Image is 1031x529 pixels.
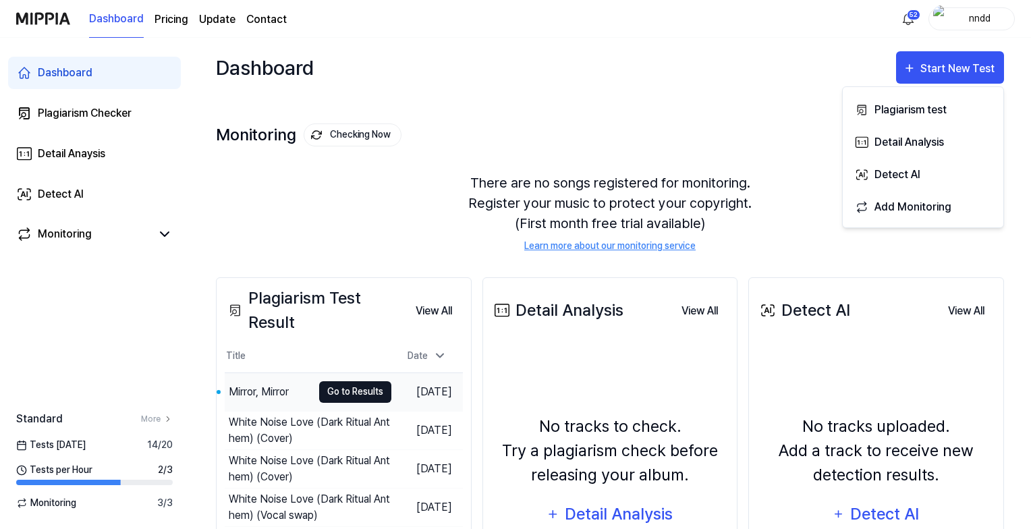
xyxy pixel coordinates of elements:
[848,92,998,125] button: Plagiarism test
[225,340,391,372] th: Title
[16,463,92,477] span: Tests per Hour
[491,414,729,487] div: No tracks to check. Try a plagiarism check before releasing your album.
[524,239,696,253] a: Learn more about our monitoring service
[225,286,405,335] div: Plagiarism Test Result
[907,9,920,20] div: 52
[874,134,992,151] div: Detail Analysis
[402,345,452,367] div: Date
[216,51,314,84] div: Dashboard
[671,297,729,325] a: View All
[158,463,173,477] span: 2 / 3
[157,496,173,510] span: 3 / 3
[229,384,289,400] div: Mirror, Mirror
[141,413,173,425] a: More
[491,298,623,323] div: Detail Analysis
[8,138,181,170] a: Detail Anaysis
[900,11,916,27] img: 알림
[564,501,674,527] div: Detail Analysis
[405,298,463,325] button: View All
[671,298,729,325] button: View All
[391,488,463,526] td: [DATE]
[897,8,919,30] button: 알림52
[848,190,998,222] button: Add Monitoring
[16,226,151,242] a: Monitoring
[38,186,84,202] div: Detect AI
[38,226,92,242] div: Monitoring
[16,438,86,452] span: Tests [DATE]
[8,97,181,130] a: Plagiarism Checker
[8,178,181,211] a: Detect AI
[38,105,132,121] div: Plagiarism Checker
[310,128,324,142] img: monitoring Icon
[849,501,921,527] div: Detect AI
[928,7,1015,30] button: profilenndd
[874,198,992,216] div: Add Monitoring
[874,166,992,184] div: Detect AI
[16,496,76,510] span: Monitoring
[319,381,391,403] button: Go to Results
[229,453,391,485] div: White Noise Love (Dark Ritual Anthem) (Cover)
[216,123,401,146] div: Monitoring
[757,414,995,487] div: No tracks uploaded. Add a track to receive new detection results.
[38,65,92,81] div: Dashboard
[937,297,995,325] a: View All
[848,125,998,157] button: Detail Analysis
[229,491,391,524] div: White Noise Love (Dark Ritual Anthem) (Vocal swap)
[405,297,463,325] a: View All
[391,449,463,488] td: [DATE]
[38,146,105,162] div: Detail Anaysis
[229,414,391,447] div: White Noise Love (Dark Ritual Anthem) (Cover)
[757,298,850,323] div: Detect AI
[848,157,998,190] button: Detect AI
[391,372,463,411] td: [DATE]
[89,1,144,38] a: Dashboard
[16,411,63,427] span: Standard
[896,51,1004,84] button: Start New Test
[155,11,188,28] button: Pricing
[216,157,1004,269] div: There are no songs registered for monitoring. Register your music to protect your copyright. (Fir...
[246,11,287,28] a: Contact
[391,411,463,449] td: [DATE]
[304,123,401,146] button: Checking Now
[8,57,181,89] a: Dashboard
[147,438,173,452] span: 14 / 20
[920,60,997,78] div: Start New Test
[937,298,995,325] button: View All
[953,11,1006,26] div: nndd
[874,101,992,119] div: Plagiarism test
[933,5,949,32] img: profile
[199,11,235,28] a: Update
